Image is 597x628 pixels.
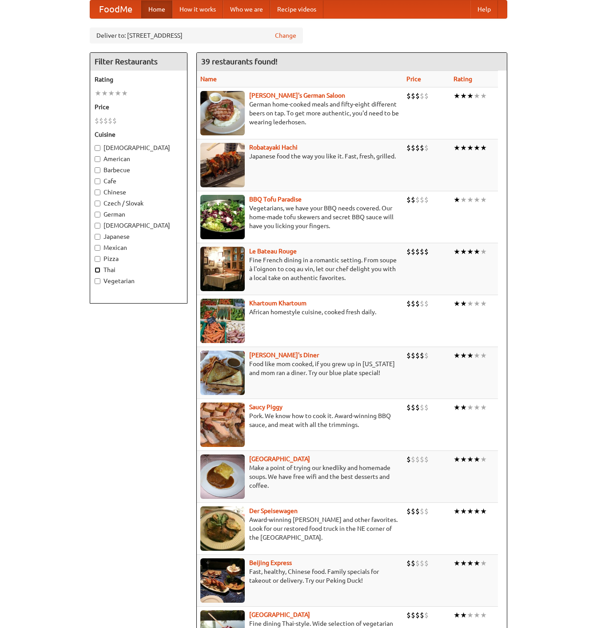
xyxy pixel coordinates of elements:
li: $ [406,403,411,412]
li: ★ [454,143,460,153]
li: ★ [460,351,467,360]
p: Fine French dining in a romantic setting. From soupe à l'oignon to coq au vin, let our chef delig... [200,256,399,282]
li: ★ [454,299,460,308]
a: Help [470,0,498,18]
label: Barbecue [95,166,183,174]
li: ★ [460,558,467,568]
li: $ [420,247,424,257]
li: $ [415,91,420,101]
input: [DEMOGRAPHIC_DATA] [95,145,100,151]
li: $ [415,558,420,568]
li: $ [411,558,415,568]
h5: Cuisine [95,130,183,139]
li: ★ [474,558,480,568]
li: $ [411,610,415,620]
a: Home [141,0,172,18]
li: ★ [467,454,474,464]
li: $ [420,91,424,101]
li: $ [420,506,424,516]
b: Khartoum Khartoum [249,300,306,307]
input: Cafe [95,178,100,184]
li: ★ [454,506,460,516]
li: $ [420,454,424,464]
li: $ [424,403,429,412]
li: ★ [460,454,467,464]
h5: Price [95,103,183,111]
li: $ [415,454,420,464]
li: $ [415,247,420,257]
h5: Rating [95,75,183,84]
input: Chinese [95,190,100,195]
li: ★ [480,351,487,360]
li: $ [411,299,415,308]
p: Vegetarians, we have your BBQ needs covered. Our home-made tofu skewers and secret BBQ sauce will... [200,204,399,230]
label: [DEMOGRAPHIC_DATA] [95,221,183,230]
li: $ [424,247,429,257]
li: $ [424,558,429,568]
li: ★ [454,403,460,412]
li: ★ [454,610,460,620]
img: khartoum.jpg [200,299,245,343]
h4: Filter Restaurants [90,53,187,71]
li: ★ [474,351,480,360]
li: ★ [474,143,480,153]
li: $ [415,351,420,360]
label: Japanese [95,232,183,241]
p: German home-cooked meals and fifty-eight different beers on tap. To get more authentic, you'd nee... [200,100,399,126]
li: $ [420,143,424,153]
li: ★ [121,88,128,98]
li: ★ [115,88,121,98]
li: ★ [460,299,467,308]
a: [GEOGRAPHIC_DATA] [249,611,310,618]
label: Thai [95,265,183,274]
li: $ [103,116,108,126]
label: Vegetarian [95,276,183,285]
li: $ [406,610,411,620]
li: ★ [480,247,487,257]
input: Barbecue [95,167,100,173]
label: Czech / Slovak [95,199,183,208]
p: Japanese food the way you like it. Fast, fresh, grilled. [200,152,399,161]
li: ★ [108,88,115,98]
li: ★ [460,506,467,516]
li: $ [424,143,429,153]
li: $ [415,506,420,516]
li: ★ [454,558,460,568]
li: $ [424,299,429,308]
li: $ [420,610,424,620]
a: Saucy Piggy [249,403,283,411]
ng-pluralize: 39 restaurants found! [201,57,278,66]
li: $ [420,403,424,412]
li: ★ [480,506,487,516]
li: ★ [460,195,467,205]
li: ★ [480,454,487,464]
li: $ [406,454,411,464]
li: ★ [480,558,487,568]
li: $ [95,116,99,126]
li: $ [411,143,415,153]
li: ★ [454,247,460,257]
img: esthers.jpg [200,91,245,135]
img: bateaurouge.jpg [200,247,245,291]
li: $ [406,247,411,257]
b: Le Bateau Rouge [249,248,297,255]
li: ★ [467,351,474,360]
li: ★ [480,403,487,412]
li: ★ [474,195,480,205]
p: Award-winning [PERSON_NAME] and other favorites. Look for our restored food truck in the NE corne... [200,515,399,542]
li: ★ [467,299,474,308]
b: [PERSON_NAME]'s German Saloon [249,92,345,99]
a: [PERSON_NAME]'s Diner [249,352,319,359]
label: American [95,154,183,163]
img: tofuparadise.jpg [200,195,245,239]
li: $ [411,247,415,257]
li: ★ [480,143,487,153]
a: Beijing Express [249,559,292,566]
label: [DEMOGRAPHIC_DATA] [95,143,183,152]
label: German [95,210,183,219]
li: ★ [474,403,480,412]
a: Robatayaki Hachi [249,144,298,151]
li: $ [406,143,411,153]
